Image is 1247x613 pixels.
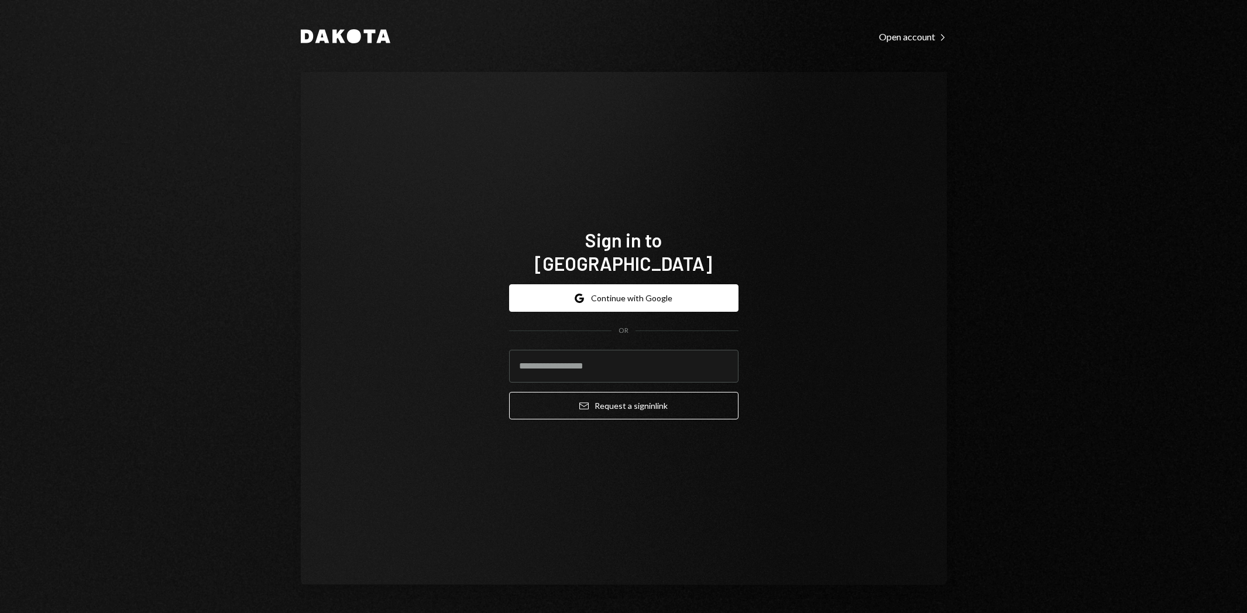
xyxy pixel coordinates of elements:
h1: Sign in to [GEOGRAPHIC_DATA] [509,228,738,275]
div: OR [619,326,628,336]
a: Open account [879,30,947,43]
div: Open account [879,31,947,43]
button: Continue with Google [509,284,738,312]
button: Request a signinlink [509,392,738,419]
